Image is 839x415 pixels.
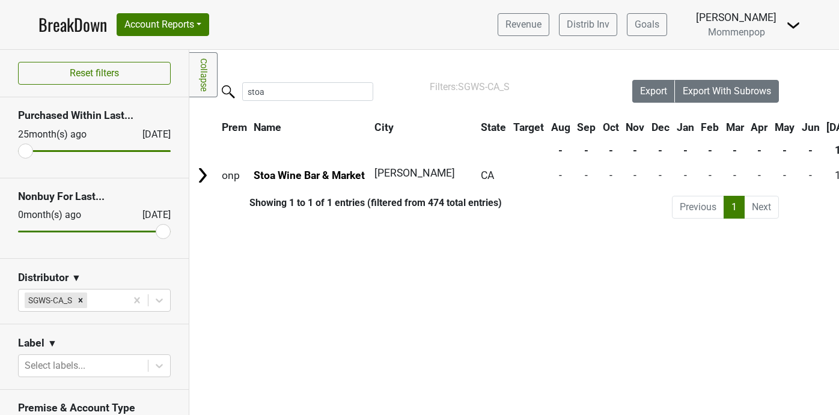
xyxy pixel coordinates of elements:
[18,109,171,122] h3: Purchased Within Last...
[18,208,114,222] div: 0 month(s) ago
[251,117,371,138] th: Name: activate to sort column ascending
[18,337,44,350] h3: Label
[219,162,250,188] td: onp
[254,169,365,181] a: Stoa Wine Bar & Market
[709,169,712,181] span: -
[600,117,622,138] th: Oct: activate to sort column ascending
[609,169,612,181] span: -
[684,169,687,181] span: -
[724,196,745,219] a: 1
[786,18,801,32] img: Dropdown Menu
[674,139,697,161] th: -
[458,81,510,92] span: SGWS-CA_S
[799,117,823,138] th: Jun: activate to sort column ascending
[430,80,599,94] div: Filters:
[772,117,798,138] th: May: activate to sort column ascending
[640,85,667,97] span: Export
[513,121,544,133] span: Target
[18,62,171,85] button: Reset filters
[574,117,599,138] th: Sep: activate to sort column ascending
[623,117,648,138] th: Nov: activate to sort column ascending
[18,190,171,203] h3: Nonbuy For Last...
[372,117,471,138] th: City: activate to sort column ascending
[559,13,617,36] a: Distrib Inv
[698,117,722,138] th: Feb: activate to sort column ascending
[194,166,212,184] img: Arrow right
[659,169,662,181] span: -
[648,139,673,161] th: -
[574,139,599,161] th: -
[758,169,761,181] span: -
[18,271,69,284] h3: Distributor
[132,208,171,222] div: [DATE]
[219,117,250,138] th: Prem: activate to sort column ascending
[498,13,549,36] a: Revenue
[132,127,171,142] div: [DATE]
[748,139,771,161] th: -
[548,117,573,138] th: Aug: activate to sort column ascending
[222,121,247,133] span: Prem
[783,169,786,181] span: -
[698,139,722,161] th: -
[748,117,771,138] th: Apr: activate to sort column ascending
[18,127,114,142] div: 25 month(s) ago
[683,85,771,97] span: Export With Subrows
[189,197,502,208] div: Showing 1 to 1 of 1 entries (filtered from 474 total entries)
[696,10,776,25] div: [PERSON_NAME]
[674,117,697,138] th: Jan: activate to sort column ascending
[481,169,494,181] span: CA
[772,139,798,161] th: -
[25,292,74,308] div: SGWS-CA_S
[47,336,57,351] span: ▼
[809,169,812,181] span: -
[627,13,667,36] a: Goals
[723,139,747,161] th: -
[632,80,676,103] button: Export
[799,139,823,161] th: -
[648,117,673,138] th: Dec: activate to sort column ascending
[74,292,87,308] div: Remove SGWS-CA_S
[72,271,81,285] span: ▼
[708,26,765,38] span: Mommenpop
[623,139,648,161] th: -
[18,402,171,414] h3: Premise & Account Type
[254,121,281,133] span: Name
[733,169,736,181] span: -
[723,117,747,138] th: Mar: activate to sort column ascending
[559,169,562,181] span: -
[117,13,209,36] button: Account Reports
[675,80,779,103] button: Export With Subrows
[585,169,588,181] span: -
[510,117,547,138] th: Target: activate to sort column ascending
[600,139,622,161] th: -
[633,169,636,181] span: -
[38,12,107,37] a: BreakDown
[374,167,455,179] span: [PERSON_NAME]
[189,52,218,97] a: Collapse
[478,117,510,138] th: State: activate to sort column ascending
[548,139,573,161] th: -
[191,117,218,138] th: &nbsp;: activate to sort column ascending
